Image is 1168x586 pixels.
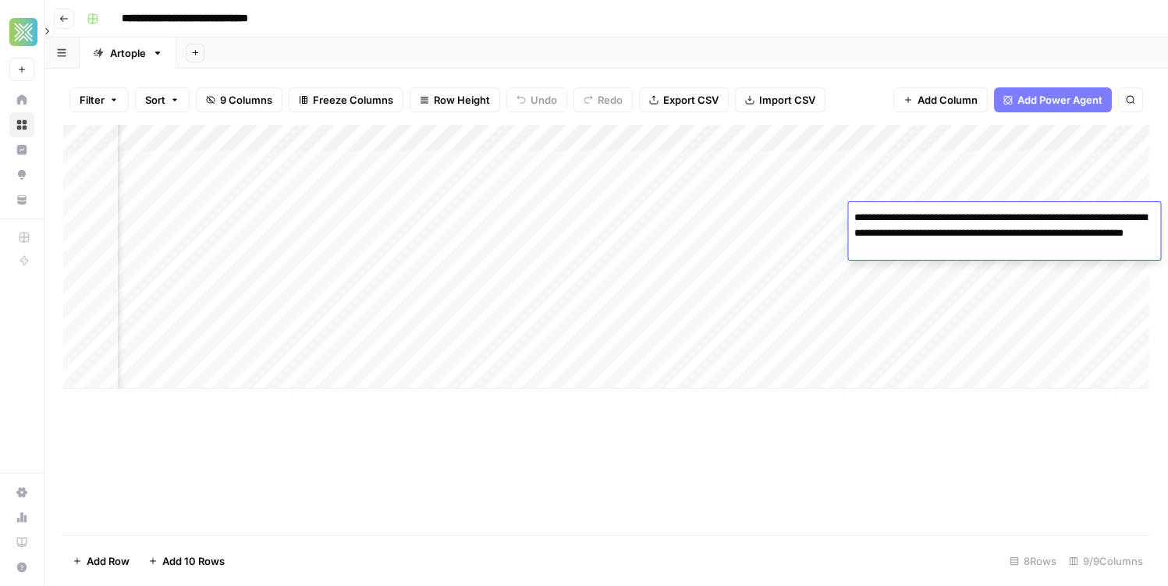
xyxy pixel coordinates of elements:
[1063,549,1149,574] div: 9/9 Columns
[9,187,34,212] a: Your Data
[663,92,719,108] span: Export CSV
[196,87,282,112] button: 9 Columns
[80,37,176,69] a: Artople
[893,87,988,112] button: Add Column
[735,87,825,112] button: Import CSV
[80,92,105,108] span: Filter
[9,12,34,51] button: Workspace: Xponent21
[531,92,557,108] span: Undo
[139,549,234,574] button: Add 10 Rows
[9,18,37,46] img: Xponent21 Logo
[9,555,34,580] button: Help + Support
[1003,549,1063,574] div: 8 Rows
[598,92,623,108] span: Redo
[220,92,272,108] span: 9 Columns
[759,92,815,108] span: Import CSV
[9,530,34,555] a: Learning Hub
[506,87,567,112] button: Undo
[69,87,129,112] button: Filter
[9,162,34,187] a: Opportunities
[434,92,490,108] span: Row Height
[639,87,729,112] button: Export CSV
[289,87,403,112] button: Freeze Columns
[145,92,165,108] span: Sort
[162,553,225,569] span: Add 10 Rows
[918,92,978,108] span: Add Column
[135,87,190,112] button: Sort
[573,87,633,112] button: Redo
[313,92,393,108] span: Freeze Columns
[9,87,34,112] a: Home
[63,549,139,574] button: Add Row
[9,112,34,137] a: Browse
[1017,92,1102,108] span: Add Power Agent
[9,137,34,162] a: Insights
[9,505,34,530] a: Usage
[410,87,500,112] button: Row Height
[110,45,146,61] div: Artople
[9,480,34,505] a: Settings
[994,87,1112,112] button: Add Power Agent
[87,553,130,569] span: Add Row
